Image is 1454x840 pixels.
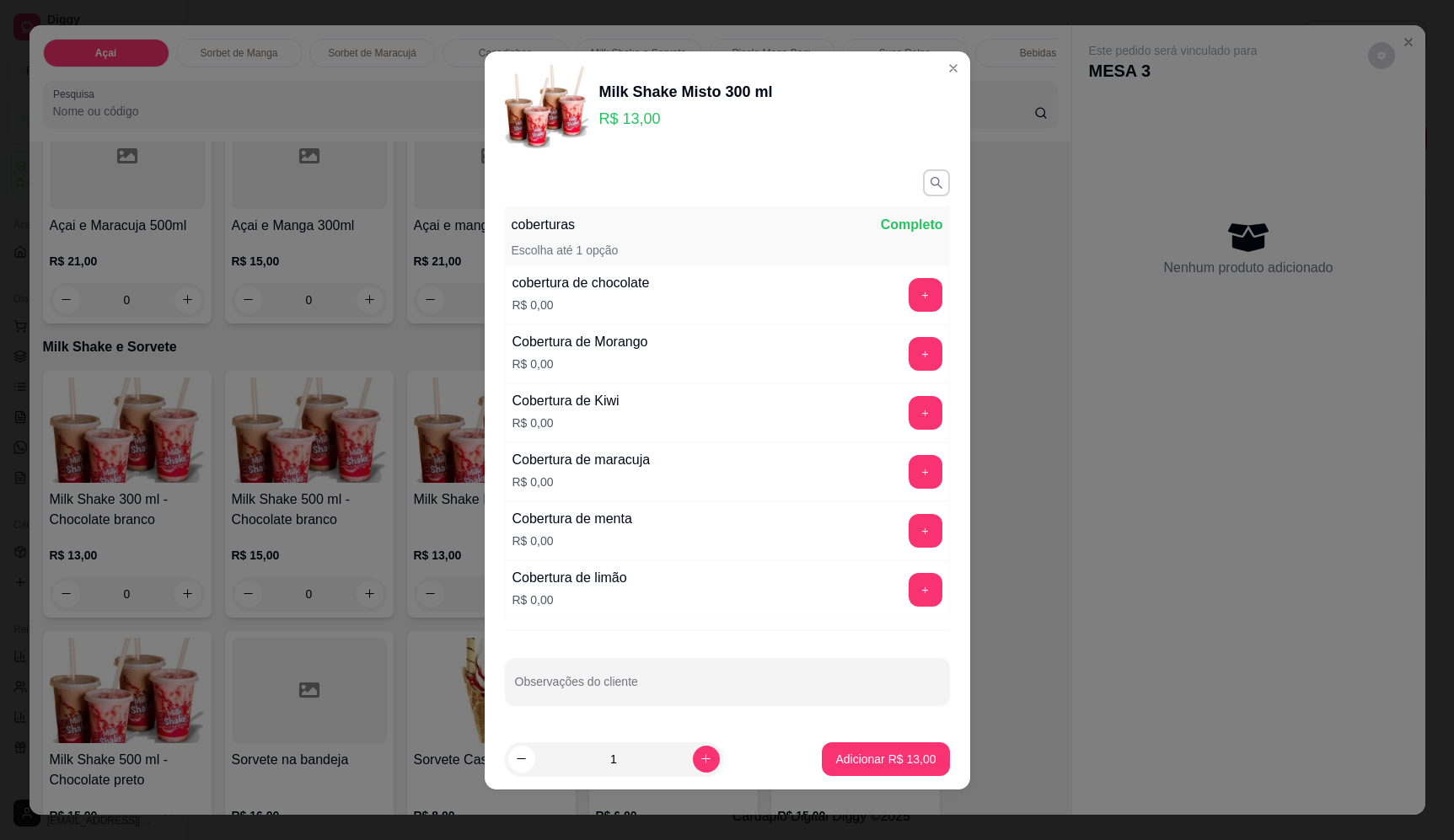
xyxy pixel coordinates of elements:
div: Cobertura de menta [512,509,632,529]
button: add [909,573,942,607]
p: coberturas [512,215,576,235]
button: decrease-product-quantity [508,746,535,773]
p: R$ 0,00 [512,415,620,431]
div: Cobertura de Kiwi [512,391,620,411]
button: add [909,278,942,312]
p: R$ 0,00 [512,532,632,549]
p: R$ 0,00 [512,474,651,490]
p: Adicionar R$ 13,00 [835,751,936,768]
button: Adicionar R$ 13,00 [822,742,949,776]
p: Completo [881,215,943,235]
p: R$ 0,00 [512,591,627,608]
p: Escolha até 1 opção [512,242,619,259]
button: add [909,514,942,548]
p: R$ 0,00 [512,297,650,313]
div: Cobertura de limão [512,568,627,588]
button: add [909,455,942,489]
button: increase-product-quantity [693,746,720,773]
div: cobertura de chocolate [512,273,650,293]
img: product-image [505,65,589,149]
button: Close [940,55,967,82]
p: R$ 13,00 [599,107,773,131]
div: Cobertura de maracuja [512,450,651,470]
p: R$ 0,00 [512,356,648,372]
div: Cobertura de Morango [512,332,648,352]
div: Milk Shake Misto 300 ml [599,80,773,104]
button: add [909,396,942,430]
button: add [909,337,942,371]
input: Observações do cliente [515,680,940,697]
